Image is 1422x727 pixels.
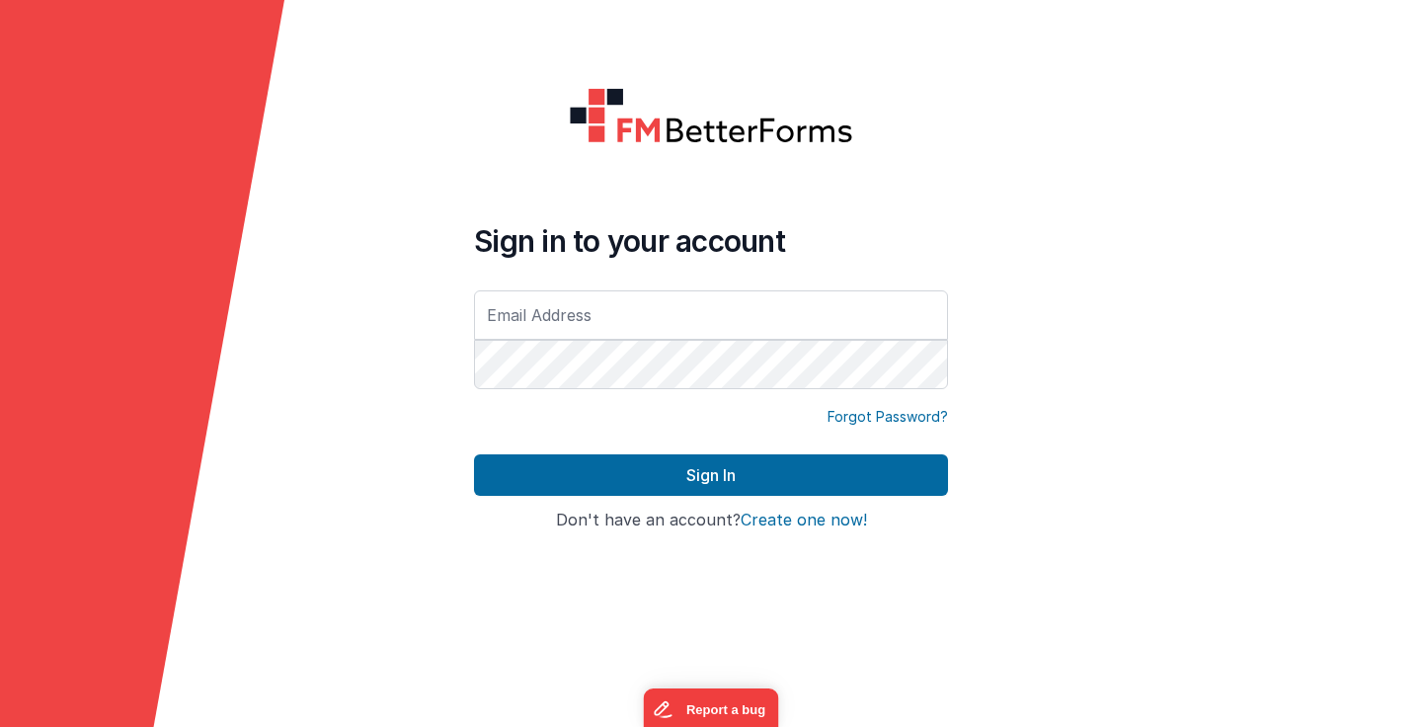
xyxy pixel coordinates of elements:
h4: Sign in to your account [474,223,948,259]
a: Forgot Password? [828,407,948,427]
input: Email Address [474,290,948,340]
button: Sign In [474,454,948,496]
button: Create one now! [741,512,867,529]
h4: Don't have an account? [474,512,948,529]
